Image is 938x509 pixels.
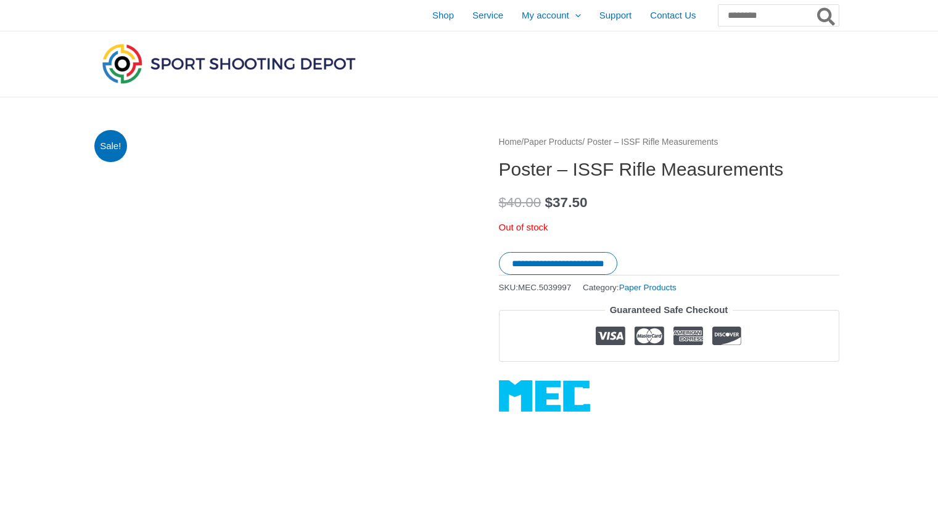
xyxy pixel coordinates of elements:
a: Paper Products [619,283,677,292]
nav: Breadcrumb [499,134,839,150]
span: Sale! [94,130,127,163]
h1: Poster – ISSF Rifle Measurements [499,158,839,181]
span: SKU: [499,280,572,295]
legend: Guaranteed Safe Checkout [605,301,733,319]
span: $ [499,195,507,210]
span: $ [545,195,553,210]
bdi: 40.00 [499,195,541,210]
a: Home [499,137,522,147]
span: MEC.5039997 [518,283,571,292]
img: Sport Shooting Depot [99,41,358,86]
button: Search [815,5,839,26]
span: Category: [583,280,677,295]
bdi: 37.50 [545,195,588,210]
p: Out of stock [499,219,839,236]
a: Paper Products [524,137,582,147]
a: MEC [499,380,590,412]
